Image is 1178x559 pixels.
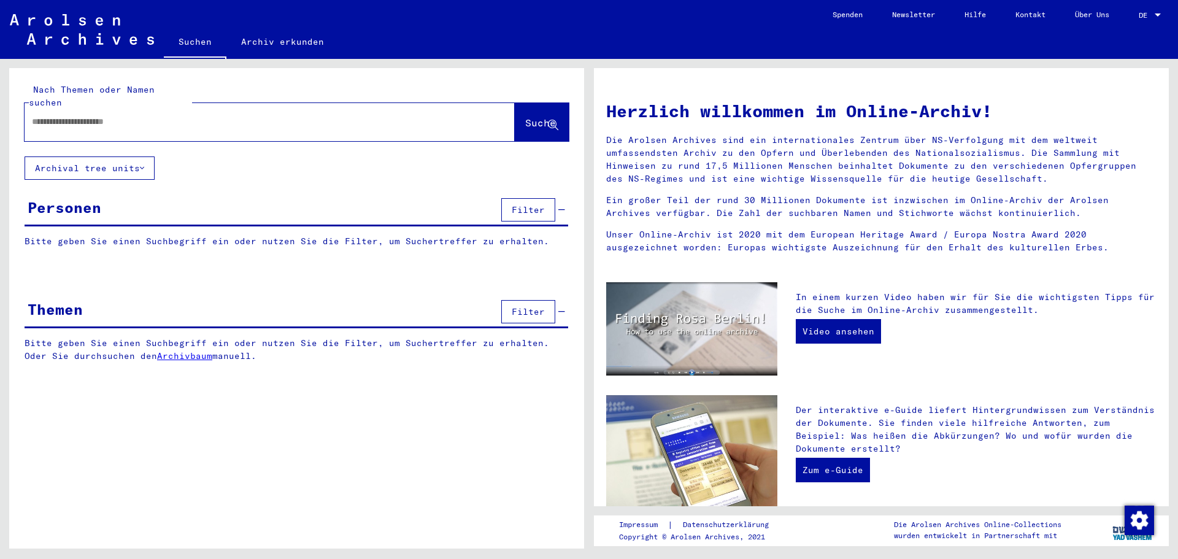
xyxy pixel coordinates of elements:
a: Suchen [164,27,226,59]
div: Themen [28,298,83,320]
p: Die Arolsen Archives Online-Collections [894,519,1061,530]
div: Zustimmung ändern [1124,505,1153,534]
a: Archivbaum [157,350,212,361]
div: Personen [28,196,101,218]
img: yv_logo.png [1110,515,1156,546]
a: Zum e-Guide [796,458,870,482]
a: Archiv erkunden [226,27,339,56]
p: Bitte geben Sie einen Suchbegriff ein oder nutzen Sie die Filter, um Suchertreffer zu erhalten. O... [25,337,569,363]
p: Bitte geben Sie einen Suchbegriff ein oder nutzen Sie die Filter, um Suchertreffer zu erhalten. [25,235,568,248]
p: Ein großer Teil der rund 30 Millionen Dokumente ist inzwischen im Online-Archiv der Arolsen Archi... [606,194,1157,220]
p: wurden entwickelt in Partnerschaft mit [894,530,1061,541]
p: Der interaktive e-Guide liefert Hintergrundwissen zum Verständnis der Dokumente. Sie finden viele... [796,404,1157,455]
img: Zustimmung ändern [1125,506,1154,535]
a: Datenschutzerklärung [673,519,783,531]
button: Filter [501,300,555,323]
div: | [619,519,783,531]
button: Filter [501,198,555,222]
span: Filter [512,306,545,317]
img: eguide.jpg [606,395,777,509]
p: Die Arolsen Archives sind ein internationales Zentrum über NS-Verfolgung mit dem weltweit umfasse... [606,134,1157,185]
button: Suche [515,103,569,141]
img: video.jpg [606,282,777,376]
img: Arolsen_neg.svg [10,14,154,45]
h1: Herzlich willkommen im Online-Archiv! [606,98,1157,124]
span: Suche [525,117,556,129]
p: Copyright © Arolsen Archives, 2021 [619,531,783,542]
span: DE [1139,11,1152,20]
a: Impressum [619,519,668,531]
p: Unser Online-Archiv ist 2020 mit dem European Heritage Award / Europa Nostra Award 2020 ausgezeic... [606,228,1157,254]
mat-label: Nach Themen oder Namen suchen [29,84,155,108]
p: In einem kurzen Video haben wir für Sie die wichtigsten Tipps für die Suche im Online-Archiv zusa... [796,291,1157,317]
span: Filter [512,204,545,215]
button: Archival tree units [25,156,155,180]
a: Video ansehen [796,319,881,344]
